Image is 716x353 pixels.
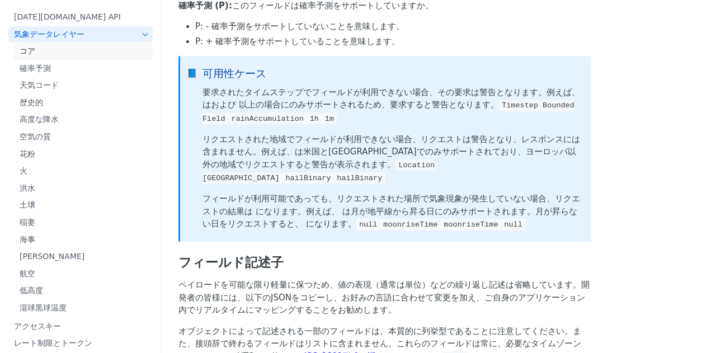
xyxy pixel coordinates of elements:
a: 航空 [14,266,153,283]
font: このフィールドは確率予測をサポートしていますか。 [232,1,434,11]
font: オブジェクトによって記述される一部のフィールドは、本質的に列挙型であることに注意してください。また、 [178,326,581,349]
font: P: - 確率予測をサポートしていないことを意味します。 [195,21,404,31]
a: 天気コード [14,77,153,94]
font: 接頭辞で終わるフィールドはリストに含まれません。これらのフィールドは常に [195,338,497,349]
span: moonriseTime [444,220,498,229]
font: 。 [348,219,356,229]
a: 稲妻 [14,214,153,231]
span: hailBinary [286,174,331,182]
a: 低高度 [14,283,153,299]
a: 洪水 [14,180,153,197]
font: アクセスキー [14,322,61,331]
font: P: + 確率予測をサポートしていることを意味します。 [195,36,400,46]
font: [DATE][DOMAIN_NAME] API [14,12,121,21]
font: 海事 [20,235,35,244]
font: 稲妻 [20,218,35,227]
span: 1m [325,114,334,123]
font: は米国と[GEOGRAPHIC_DATA]でのみサポートされており、 [295,147,526,157]
font: および 以上の [211,100,264,110]
span: rainAccumulation [231,114,304,123]
a: アクセスキー [8,318,153,335]
font: リクエストされた地域でフィールドが利用できない場合、リクエストは [202,134,471,144]
a: 空気の質 [14,129,153,145]
a: 確率予測 [14,60,153,77]
button: 気象データレイヤーのサブページを非表示にする [141,30,150,39]
font: 📘 [187,68,197,78]
font: 天気コード [20,81,59,90]
a: 火 [14,163,153,180]
font: 場合にのみサポートされるため、要求する [264,100,423,110]
span: Location [GEOGRAPHIC_DATA] [202,161,435,182]
a: 土壌 [14,197,153,214]
font: 空気の質 [20,132,51,141]
font: ペイロードを可能な限り軽量に保つため、値の表現（通常は単位）などの繰り返し記述は省略しています。開発者の皆様には、以下のJSONをコピーし、お好みの言語に合わせて変更を加え、ご自身のアプリケーシ... [178,280,590,315]
font: 歴史的 [20,98,43,107]
font: 湿球黒球温度 [20,303,67,312]
span: 1h [310,114,319,123]
font: 要求されたタイムステップでフィールドが利用できない場合、その要求は [202,87,479,97]
a: [DATE][DOMAIN_NAME] API [8,9,153,26]
a: 歴史的 [14,95,153,111]
font: コア [20,46,35,55]
a: 海事 [14,232,153,248]
font: 低高度 [20,286,43,295]
a: コア [14,43,153,60]
font: と警告となります。 [423,100,499,110]
font: レート制限とトークン [14,338,92,347]
font: 確率予測 [20,64,51,73]
font: 土壌 [20,200,35,209]
a: [PERSON_NAME] [14,248,153,265]
font: ヨーロッパ以外の地域でリクエストすると警告が表示されます。 [202,147,576,170]
span: moonriseTime [383,220,437,229]
span: null [359,220,377,229]
font: フィールド記述子 [178,255,284,270]
a: レート制限とトークン [8,335,153,352]
a: 花粉 [14,146,153,163]
font: 花粉 [20,149,35,158]
a: 高度な降水 [14,111,153,128]
font: 洪水 [20,183,35,192]
font: [PERSON_NAME] [20,252,84,261]
font: 高度な降水 [20,115,59,124]
font: 航空 [20,269,35,278]
font: 月が地平線から昇る日にのみサポートされます。 [351,206,535,216]
font: 確率予測 (P): [178,1,232,11]
span: hailBinary [337,174,382,182]
font: 。例えば、 は [298,206,351,216]
font: 気象データレイヤー [14,30,84,39]
span: null [504,220,522,229]
font: 火 [20,166,27,175]
a: 気象データレイヤー気象データレイヤーのサブページを非表示にする [8,26,153,43]
font: 可用性ケース [202,68,266,79]
font: フィールドが利用可能であっても、リクエストされた場所で気象現象が発生していない場合、リクエストの結果は になります [202,194,580,216]
a: 湿球黒球温度 [14,300,153,317]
